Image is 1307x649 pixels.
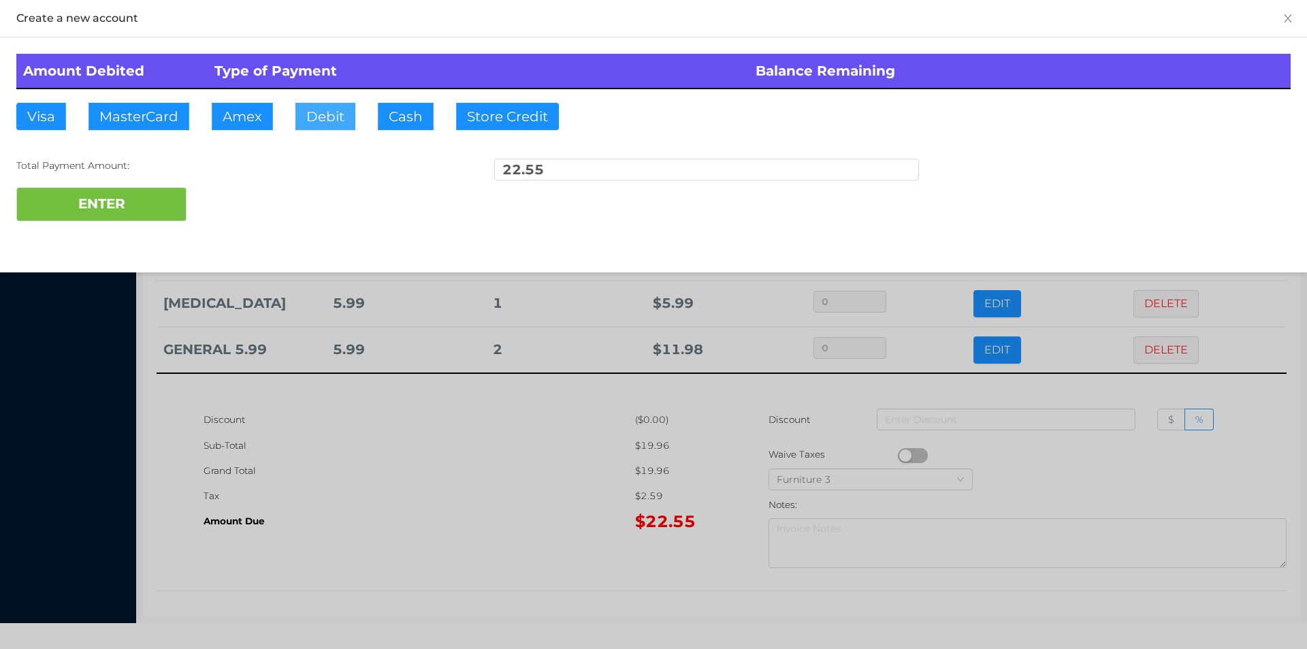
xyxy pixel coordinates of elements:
[16,159,441,173] div: Total Payment Amount:
[456,103,559,130] button: Store Credit
[88,103,189,130] button: MasterCard
[16,103,66,130] button: Visa
[1282,13,1293,24] i: icon: close
[295,103,355,130] button: Debit
[16,11,1291,26] div: Create a new account
[16,54,208,89] th: Amount Debited
[208,54,749,89] th: Type of Payment
[378,103,434,130] button: Cash
[749,54,1291,89] th: Balance Remaining
[212,103,273,130] button: Amex
[16,187,187,221] button: ENTER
